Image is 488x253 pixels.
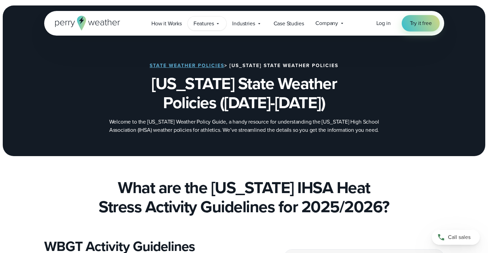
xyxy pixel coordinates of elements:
[150,62,224,69] a: State Weather Policies
[274,20,304,28] span: Case Studies
[193,20,214,28] span: Features
[78,74,410,112] h1: [US_STATE] State Weather Policies ([DATE]-[DATE])
[402,15,440,31] a: Try it free
[150,63,338,68] h3: > [US_STATE] State Weather Policies
[107,118,381,134] p: Welcome to the [US_STATE] Weather Policy Guide, a handy resource for understanding the [US_STATE]...
[151,20,182,28] span: How it Works
[44,178,444,216] h2: What are the [US_STATE] IHSA Heat Stress Activity Guidelines for 2025/2026?
[448,233,471,241] span: Call sales
[146,16,188,30] a: How it Works
[410,19,432,27] span: Try it free
[376,19,391,27] a: Log in
[315,19,338,27] span: Company
[432,230,480,245] a: Call sales
[232,20,255,28] span: Industries
[268,16,310,30] a: Case Studies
